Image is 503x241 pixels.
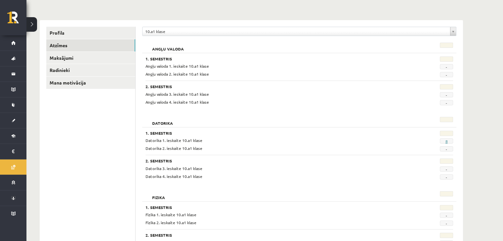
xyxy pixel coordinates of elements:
h2: Datorika [146,117,180,123]
a: Profils [46,27,135,39]
span: Angļu valoda 1. ieskaite 10.a1 klase [146,63,209,69]
span: - [440,174,453,180]
h3: 1. Semestris [146,131,400,135]
h3: 2. Semestris [146,84,400,89]
h2: Fizika [146,191,172,198]
a: 10.a1 klase [143,27,456,36]
span: Angļu valoda 4. ieskaite 10.a1 klase [146,99,209,105]
h3: 1. Semestris [146,205,400,210]
a: 8 [445,139,447,144]
a: Maksājumi [46,52,135,64]
span: Angļu valoda 2. ieskaite 10.a1 klase [146,71,209,77]
span: Datorika 2. ieskaite 10.a1 klase [146,146,202,151]
span: - [440,166,453,172]
span: Datorika 4. ieskaite 10.a1 klase [146,174,202,179]
span: - [440,221,453,226]
span: - [440,64,453,69]
span: - [440,92,453,97]
span: - [440,213,453,218]
h3: 1. Semestris [146,56,400,61]
span: - [440,100,453,105]
span: Datorika 1. ieskaite 10.a1 klase [146,138,202,143]
span: - [440,72,453,77]
span: - [440,146,453,152]
a: Radinieki [46,64,135,76]
h3: 2. Semestris [146,233,400,237]
a: Mana motivācija [46,77,135,89]
h2: Angļu valoda [146,43,190,49]
h3: 2. Semestris [146,158,400,163]
span: Fizika 1. ieskaite 10.a1 klase [146,212,196,217]
span: Fizika 2. ieskaite 10.a1 klase [146,220,196,225]
span: Angļu valoda 3. ieskaite 10.a1 klase [146,91,209,97]
a: Rīgas 1. Tālmācības vidusskola [7,12,26,28]
span: Datorika 3. ieskaite 10.a1 klase [146,166,202,171]
a: Atzīmes [46,39,135,52]
span: 10.a1 klase [145,27,447,36]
